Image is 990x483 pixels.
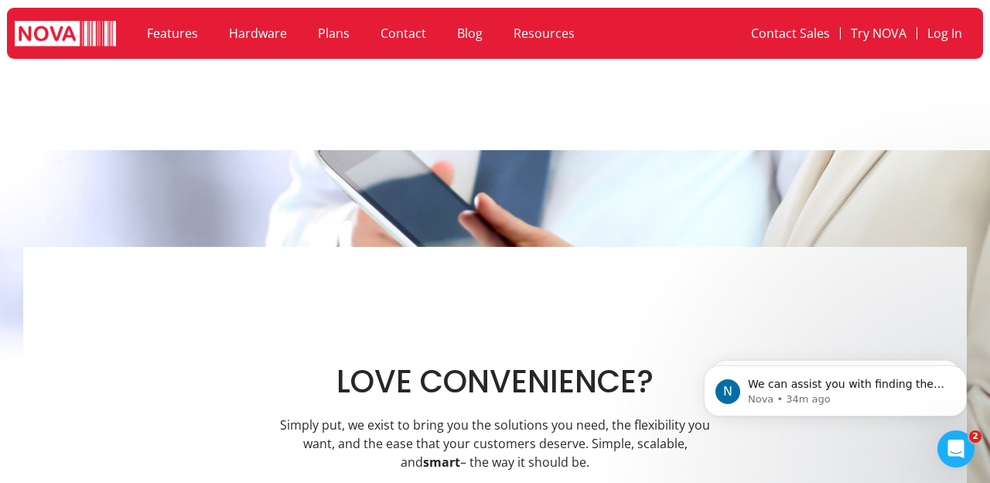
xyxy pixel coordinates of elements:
span: 2 [969,430,981,443]
a: Features [131,15,213,51]
a: Hardware [213,15,302,51]
a: Plans [302,15,365,51]
a: Try NOVA [841,15,917,51]
a: Blog [442,15,498,51]
a: Log In [917,15,972,51]
strong: smart [423,454,460,471]
a: Resources [498,15,590,51]
h1: LOVE CONVENIENCE? [271,363,719,400]
a: Contact Sales [741,15,840,51]
nav: Menu [695,15,971,51]
nav: Menu [131,15,678,51]
a: Contact [365,15,442,51]
iframe: Intercom live chat [937,430,975,468]
iframe: Intercom notifications message [681,333,990,441]
img: logo white [15,21,116,50]
p: Simply put, we exist to bring you the solutions you need, the flexibility you want, and the ease ... [271,416,719,471]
